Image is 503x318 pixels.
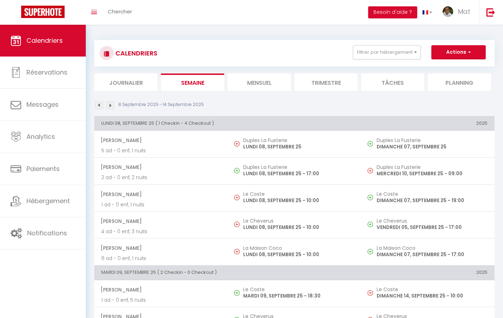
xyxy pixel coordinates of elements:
[243,197,354,204] p: LUNDI 08, SEPTEMBRE 25 - 10:00
[101,214,221,228] span: [PERSON_NAME]
[228,73,291,91] li: Mensuel
[377,287,487,292] h5: Le Coste
[377,245,487,251] h5: La Maison Coco
[6,3,27,24] button: Ouvrir le widget de chat LiveChat
[367,290,373,296] img: NO IMAGE
[367,168,373,173] img: NO IMAGE
[94,116,361,130] th: LUNDI 08, SEPTEMBRE 25 ( 1 Checkin - 4 Checkout )
[243,218,354,224] h5: Le Cheverus
[431,45,486,59] button: Actions
[94,73,157,91] li: Journalier
[428,73,491,91] li: Planning
[361,116,495,130] th: 2025
[377,292,487,300] p: DIMANCHE 14, SEPTEMBRE 25 - 10:00
[243,143,354,151] p: LUNDI 08, SEPTEMBRE 25
[234,222,240,227] img: NO IMAGE
[243,224,354,231] p: LUNDI 08, SEPTEMBRE 25 - 10:00
[377,164,487,170] h5: Duplex La Fusterie
[377,143,487,151] p: DIMANCHE 07, SEPTEMBRE 25
[108,8,132,15] span: Chercher
[101,283,221,296] span: [PERSON_NAME]
[101,241,221,255] span: [PERSON_NAME]
[377,137,487,143] h5: Duplex La Fusterie
[443,6,453,17] img: ...
[101,228,221,235] p: 4 ad - 0 enf, 3 nuits
[377,170,487,177] p: MERCREDI 10, SEPTEMBRE 25 - 09:00
[101,255,221,262] p: 6 ad - 0 enf, 1 nuits
[377,197,487,204] p: DIMANCHE 07, SEPTEMBRE 25 - 19:00
[26,100,59,109] span: Messages
[367,141,373,147] img: NO IMAGE
[377,218,487,224] h5: Le Cheverus
[368,6,417,18] button: Besoin d'aide ?
[243,164,354,170] h5: Duplex La Fusterie
[367,222,373,227] img: NO IMAGE
[234,195,240,200] img: NO IMAGE
[101,296,221,304] p: 1 ad - 0 enf, 5 nuits
[243,292,354,300] p: MARDI 09, SEPTEMBRE 25 - 18:30
[361,266,495,280] th: 2025
[243,170,354,177] p: LUNDI 08, SEPTEMBRE 25 - 17:00
[234,249,240,254] img: NO IMAGE
[243,251,354,258] p: LUNDI 08, SEPTEMBRE 25 - 10:00
[101,147,221,154] p: 5 ad - 0 enf, 1 nuits
[243,191,354,197] h5: Le Coste
[26,68,67,77] span: Réservations
[486,8,495,17] img: logout
[243,137,354,143] h5: Duplex La Fusterie
[234,141,240,147] img: NO IMAGE
[243,245,354,251] h5: La Maison Coco
[26,196,70,205] span: Hébergement
[101,201,221,208] p: 1 ad - 0 enf, 1 nuits
[294,73,358,91] li: Trimestre
[114,45,157,61] h3: CALENDRIERS
[26,132,55,141] span: Analytics
[101,188,221,201] span: [PERSON_NAME]
[367,249,373,254] img: NO IMAGE
[458,7,470,16] span: Mat
[361,73,424,91] li: Tâches
[377,224,487,231] p: VENDREDI 05, SEPTEMBRE 25 - 17:00
[101,174,221,181] p: 2 ad - 0 enf, 2 nuits
[377,191,487,197] h5: Le Coste
[367,195,373,200] img: NO IMAGE
[26,164,60,173] span: Paiements
[101,160,221,174] span: [PERSON_NAME]
[26,36,63,45] span: Calendriers
[353,45,421,59] button: Filtrer par hébergement
[94,266,361,280] th: MARDI 09, SEPTEMBRE 25 ( 2 Checkin - 0 Checkout )
[101,134,221,147] span: [PERSON_NAME]
[243,287,354,292] h5: Le Coste
[118,101,204,108] p: 8 Septembre 2025 - 14 Septembre 2025
[21,6,65,18] img: Super Booking
[377,251,487,258] p: DIMANCHE 07, SEPTEMBRE 25 - 17:00
[27,229,67,237] span: Notifications
[161,73,224,91] li: Semaine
